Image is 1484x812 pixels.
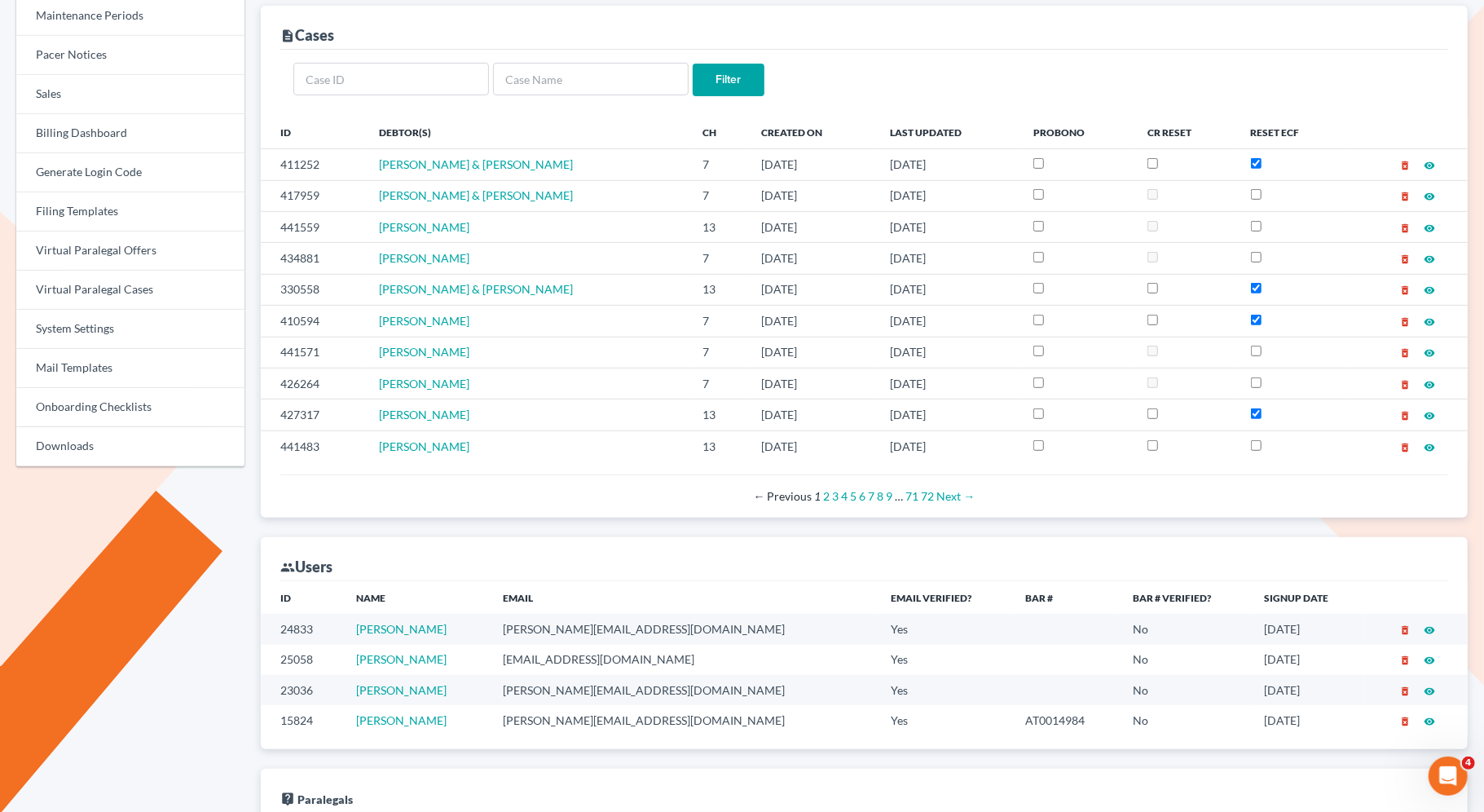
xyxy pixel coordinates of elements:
[690,337,749,368] td: 7
[1251,645,1365,675] td: [DATE]
[261,337,366,368] td: 441571
[1399,188,1411,202] a: delete_forever
[356,713,447,727] a: [PERSON_NAME]
[749,337,877,368] td: [DATE]
[293,63,489,95] input: Case ID
[1399,285,1411,296] i: delete_forever
[1251,614,1365,644] td: [DATE]
[877,430,1020,461] td: [DATE]
[16,192,244,232] a: Filing Templates
[380,157,574,171] a: [PERSON_NAME] & [PERSON_NAME]
[1424,223,1435,234] i: visibility
[877,243,1020,274] td: [DATE]
[1399,379,1411,391] i: delete_forever
[1424,686,1435,697] i: visibility
[1399,157,1411,171] a: delete_forever
[1424,191,1435,202] i: visibility
[16,310,244,349] a: System Settings
[1134,116,1237,148] th: CR Reset
[297,792,353,806] span: Paralegals
[1399,622,1411,636] a: delete_forever
[261,614,343,644] td: 24833
[877,368,1020,399] td: [DATE]
[1251,675,1365,705] td: [DATE]
[877,306,1020,337] td: [DATE]
[690,211,749,242] td: 13
[1251,581,1365,614] th: Signup Date
[690,399,749,430] td: 13
[380,377,470,391] span: [PERSON_NAME]
[490,614,878,644] td: [PERSON_NAME][EMAIL_ADDRESS][DOMAIN_NAME]
[1120,705,1251,735] td: No
[1424,624,1435,636] i: visibility
[380,314,470,328] a: [PERSON_NAME]
[261,180,366,211] td: 417959
[280,557,332,576] div: Users
[842,489,848,503] a: Page 4
[877,399,1020,430] td: [DATE]
[1012,705,1120,735] td: AT0014984
[1424,442,1435,453] i: visibility
[860,489,866,503] a: Page 6
[1399,160,1411,171] i: delete_forever
[749,306,877,337] td: [DATE]
[1424,314,1435,328] a: visibility
[261,705,343,735] td: 15824
[878,489,884,503] a: Page 8
[380,345,470,359] span: [PERSON_NAME]
[1399,251,1411,265] a: delete_forever
[16,271,244,310] a: Virtual Paralegal Cases
[380,408,470,421] a: [PERSON_NAME]
[1399,347,1411,359] i: delete_forever
[261,243,366,274] td: 434881
[824,489,830,503] a: Page 2
[1424,377,1435,391] a: visibility
[749,274,877,305] td: [DATE]
[749,430,877,461] td: [DATE]
[877,116,1020,148] th: Last Updated
[877,149,1020,180] td: [DATE]
[749,243,877,274] td: [DATE]
[1399,220,1411,234] a: delete_forever
[690,306,749,337] td: 7
[1020,116,1134,148] th: ProBono
[16,388,244,427] a: Onboarding Checklists
[1424,282,1435,296] a: visibility
[1424,439,1435,453] a: visibility
[1424,347,1435,359] i: visibility
[1424,160,1435,171] i: visibility
[1399,713,1411,727] a: delete_forever
[280,560,295,575] i: group
[1120,614,1251,644] td: No
[490,705,878,735] td: [PERSON_NAME][EMAIL_ADDRESS][DOMAIN_NAME]
[380,439,470,453] span: [PERSON_NAME]
[1424,622,1435,636] a: visibility
[261,368,366,399] td: 426264
[690,180,749,211] td: 7
[1399,314,1411,328] a: delete_forever
[1429,757,1468,796] iframe: Intercom live chat
[16,153,244,192] a: Generate Login Code
[1424,683,1435,697] a: visibility
[1399,683,1411,697] a: delete_forever
[1399,316,1411,328] i: delete_forever
[1424,220,1435,234] a: visibility
[280,792,295,806] i: live_help
[356,683,447,697] a: [PERSON_NAME]
[261,675,343,705] td: 23036
[693,64,764,96] input: Filter
[749,211,877,242] td: [DATE]
[1399,410,1411,421] i: delete_forever
[922,489,935,503] a: Page 72
[1399,191,1411,202] i: delete_forever
[490,645,878,675] td: [EMAIL_ADDRESS][DOMAIN_NAME]
[749,180,877,211] td: [DATE]
[1399,282,1411,296] a: delete_forever
[690,149,749,180] td: 7
[690,116,749,148] th: Ch
[380,282,574,296] a: [PERSON_NAME] & [PERSON_NAME]
[280,25,334,45] div: Cases
[1424,713,1435,727] a: visibility
[1424,157,1435,171] a: visibility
